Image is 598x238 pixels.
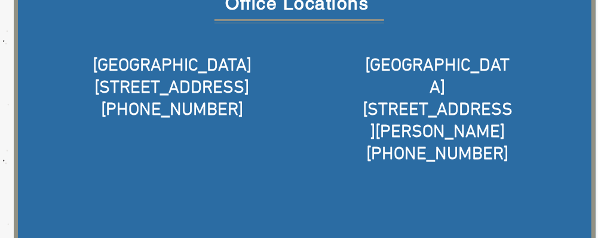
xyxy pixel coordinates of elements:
span: [PHONE_NUMBER] [101,99,243,121]
span: [GEOGRAPHIC_DATA] [93,55,252,77]
span: [PHONE_NUMBER] [367,144,509,166]
span: [STREET_ADDRESS] [95,77,250,99]
span: [STREET_ADDRESS][PERSON_NAME] [363,99,513,144]
span: [GEOGRAPHIC_DATA] [366,55,510,99]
